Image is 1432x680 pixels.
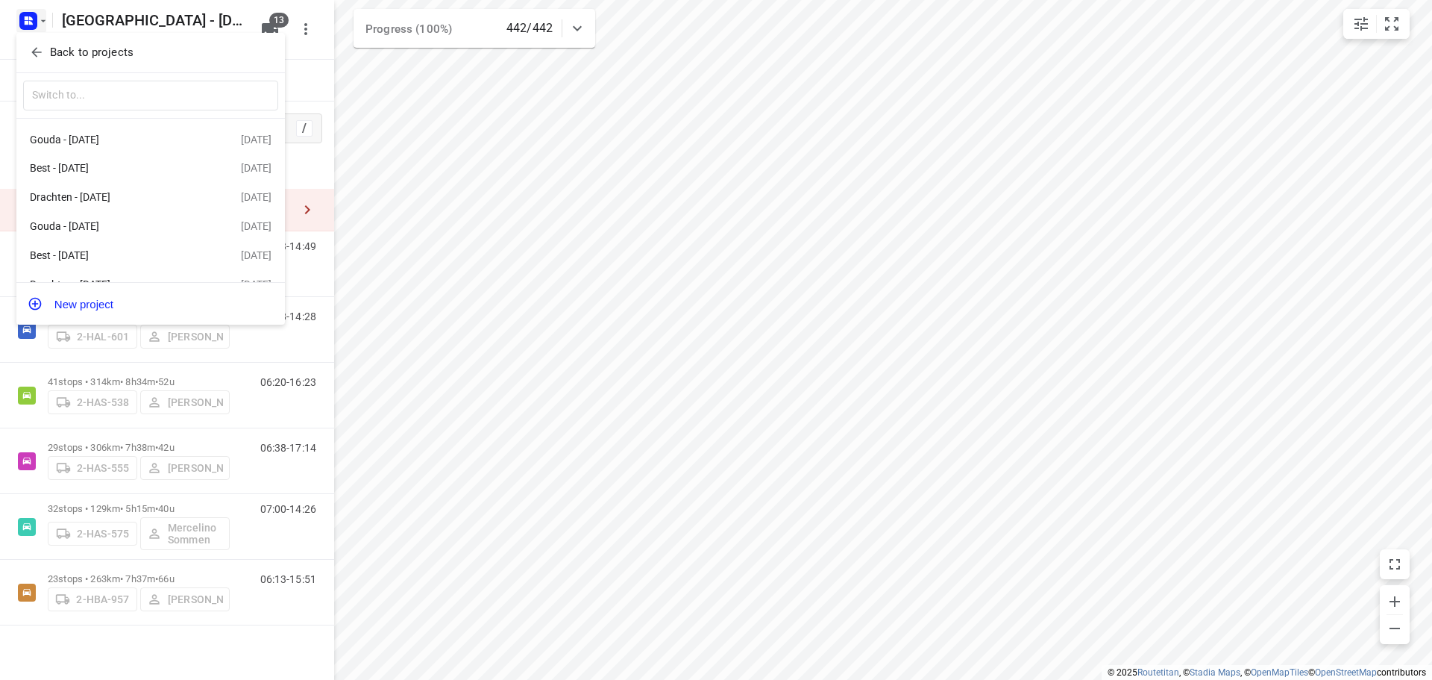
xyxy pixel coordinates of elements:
button: Back to projects [23,40,278,65]
div: Gouda - [DATE][DATE] [16,125,285,154]
div: Drachten - [DATE] [30,191,201,203]
div: Drachten - [DATE][DATE] [16,270,285,299]
div: Drachten - [DATE][DATE] [16,183,285,212]
p: Back to projects [50,44,134,61]
div: Best - [DATE] [30,162,201,174]
div: [DATE] [241,191,271,203]
div: [DATE] [241,278,271,290]
div: Best - [DATE] [30,249,201,261]
button: New project [16,289,285,319]
div: Best - [DATE][DATE] [16,154,285,183]
div: Best - [DATE][DATE] [16,241,285,270]
div: [DATE] [241,220,271,232]
div: Gouda - [DATE] [30,220,201,232]
div: Gouda - [DATE][DATE] [16,212,285,241]
div: Gouda - [DATE] [30,134,201,146]
div: [DATE] [241,134,271,146]
input: Switch to... [23,81,278,111]
div: Drachten - [DATE] [30,278,201,290]
div: [DATE] [241,249,271,261]
div: [DATE] [241,162,271,174]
